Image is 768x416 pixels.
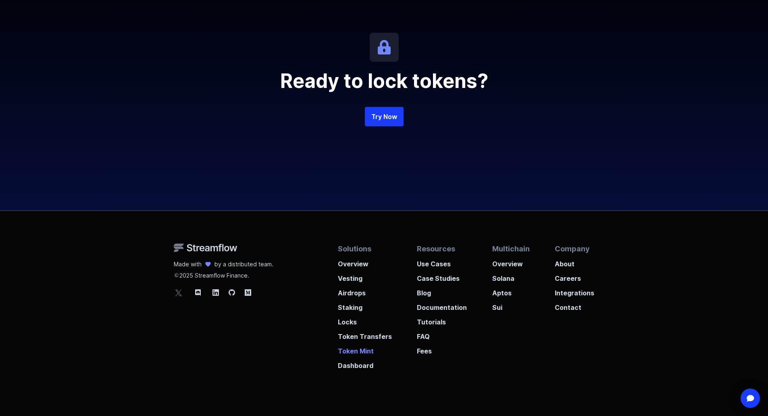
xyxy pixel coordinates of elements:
[174,243,237,252] img: Streamflow Logo
[492,269,530,283] a: Solana
[214,260,273,268] p: by a distributed team.
[338,269,392,283] a: Vesting
[492,243,530,254] p: Multichain
[338,254,392,269] a: Overview
[338,243,392,254] p: Solutions
[365,107,404,126] a: Try Now
[417,243,467,254] p: Resources
[417,254,467,269] a: Use Cases
[555,283,594,298] a: Integrations
[338,356,392,370] a: Dashboard
[417,312,467,327] a: Tutorials
[338,327,392,341] a: Token Transfers
[555,269,594,283] a: Careers
[492,283,530,298] a: Aptos
[417,269,467,283] a: Case Studies
[338,341,392,356] a: Token Mint
[555,254,594,269] a: About
[174,260,202,268] p: Made with
[370,33,399,62] img: icon
[555,243,594,254] p: Company
[741,389,760,408] div: Open Intercom Messenger
[338,298,392,312] a: Staking
[417,341,467,356] a: Fees
[174,268,273,280] p: 2025 Streamflow Finance.
[417,283,467,298] a: Blog
[417,298,467,312] a: Documentation
[417,327,467,341] a: FAQ
[338,312,392,327] a: Locks
[338,283,392,298] a: Airdrops
[191,71,578,91] h2: Ready to lock tokens?
[492,254,530,269] a: Overview
[555,298,594,312] a: Contact
[492,298,530,312] a: Sui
